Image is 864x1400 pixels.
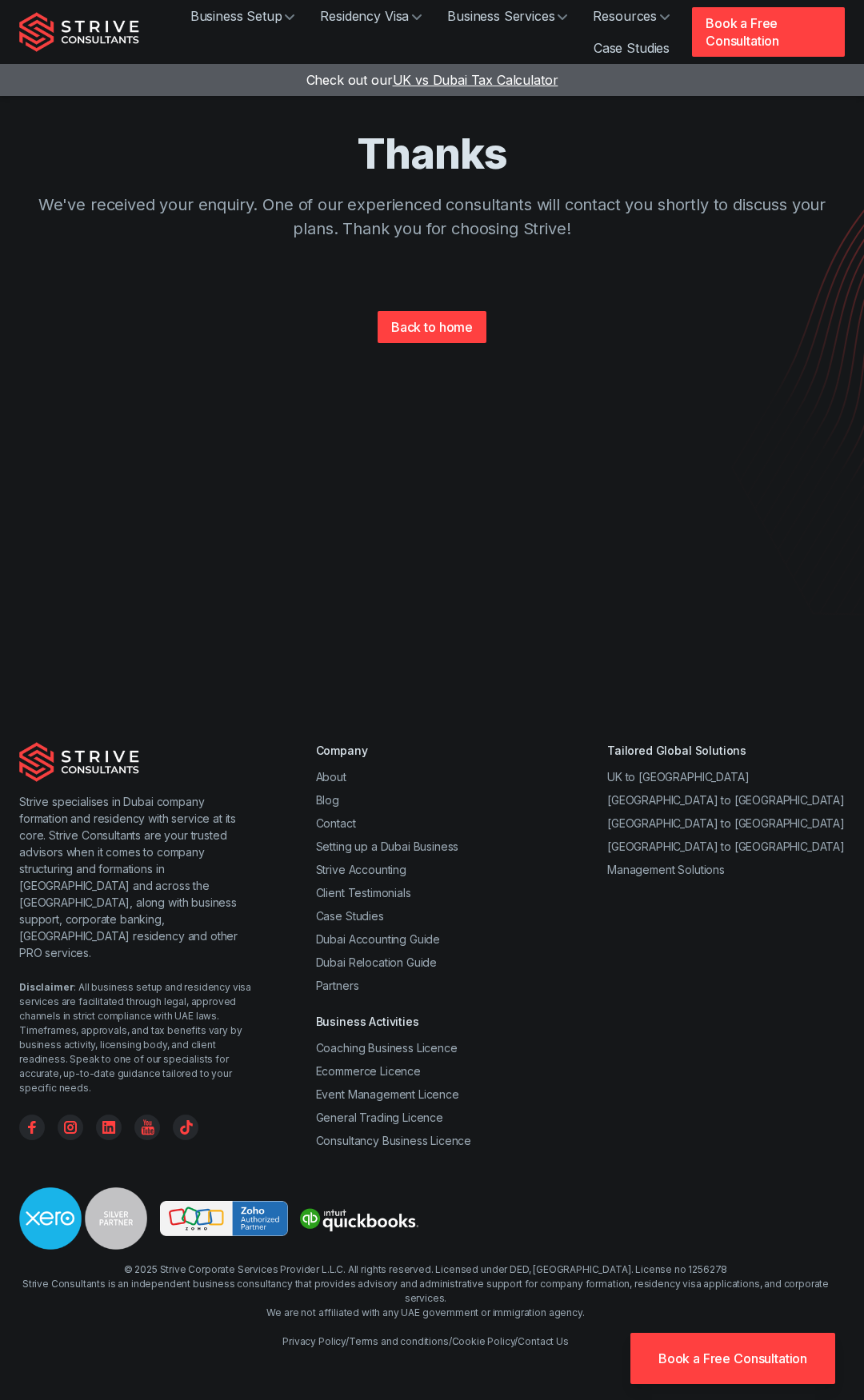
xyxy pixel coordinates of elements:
[607,742,845,759] div: Tailored Global Solutions
[173,1115,198,1140] a: TikTok
[19,1187,147,1250] img: Strive is a Xero Silver Partner
[692,7,845,57] a: Book a Free Consultation
[393,72,558,88] span: UK vs Dubai Tax Calculator
[316,770,346,784] a: About
[607,840,845,853] a: [GEOGRAPHIC_DATA] to [GEOGRAPHIC_DATA]
[19,12,139,52] img: Strive Consultants
[19,742,139,782] img: Strive Consultants
[316,816,356,830] a: Contact
[316,886,411,899] a: Client Testimonials
[19,1262,832,1349] div: © 2025 Strive Corporate Services Provider L.L.C. All rights reserved. Licensed under DED, [GEOGRA...
[607,770,749,784] a: UK to [GEOGRAPHIC_DATA]
[19,128,845,180] h1: Thanks
[607,863,725,876] a: Management Solutions
[316,863,406,876] a: Strive Accounting
[316,1134,472,1147] a: Consultancy Business Licence
[316,955,437,969] a: Dubai Relocation Guide
[581,32,682,64] a: Case Studies
[316,1087,459,1101] a: Event Management Licence
[630,1333,835,1384] a: Book a Free Consultation
[316,742,459,759] div: Company
[19,193,845,241] p: We've received your enquiry. One of our experienced consultants will contact you shortly to discu...
[316,979,359,992] a: Partners
[160,1201,288,1237] img: Strive is a Zoho Partner
[58,1115,83,1140] a: Instagram
[316,1041,458,1055] a: Coaching Business Licence
[19,980,252,1095] div: : All business setup and residency visa services are facilitated through legal, approved channels...
[96,1115,122,1140] a: Linkedin
[316,1064,421,1078] a: Ecommerce Licence
[19,1115,45,1140] a: Facebook
[316,840,459,853] a: Setting up a Dubai Business
[349,1335,449,1347] a: Terms and conditions
[316,1111,443,1124] a: General Trading Licence
[607,793,845,807] a: [GEOGRAPHIC_DATA] to [GEOGRAPHIC_DATA]
[134,1115,160,1140] a: YouTube
[282,1335,346,1347] a: Privacy Policy
[19,981,74,993] strong: Disclaimer
[306,72,558,88] a: Check out ourUK vs Dubai Tax Calculator
[316,1013,472,1030] div: Business Activities
[378,311,486,343] a: Back to home
[316,793,339,807] a: Blog
[452,1335,515,1347] a: Cookie Policy
[316,909,384,923] a: Case Studies
[294,1201,422,1236] img: Strive is a quickbooks Partner
[518,1335,568,1347] a: Contact Us
[19,793,252,961] p: Strive specialises in Dubai company formation and residency with service at its core. Strive Cons...
[316,932,440,946] a: Dubai Accounting Guide
[607,816,845,830] a: [GEOGRAPHIC_DATA] to [GEOGRAPHIC_DATA]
